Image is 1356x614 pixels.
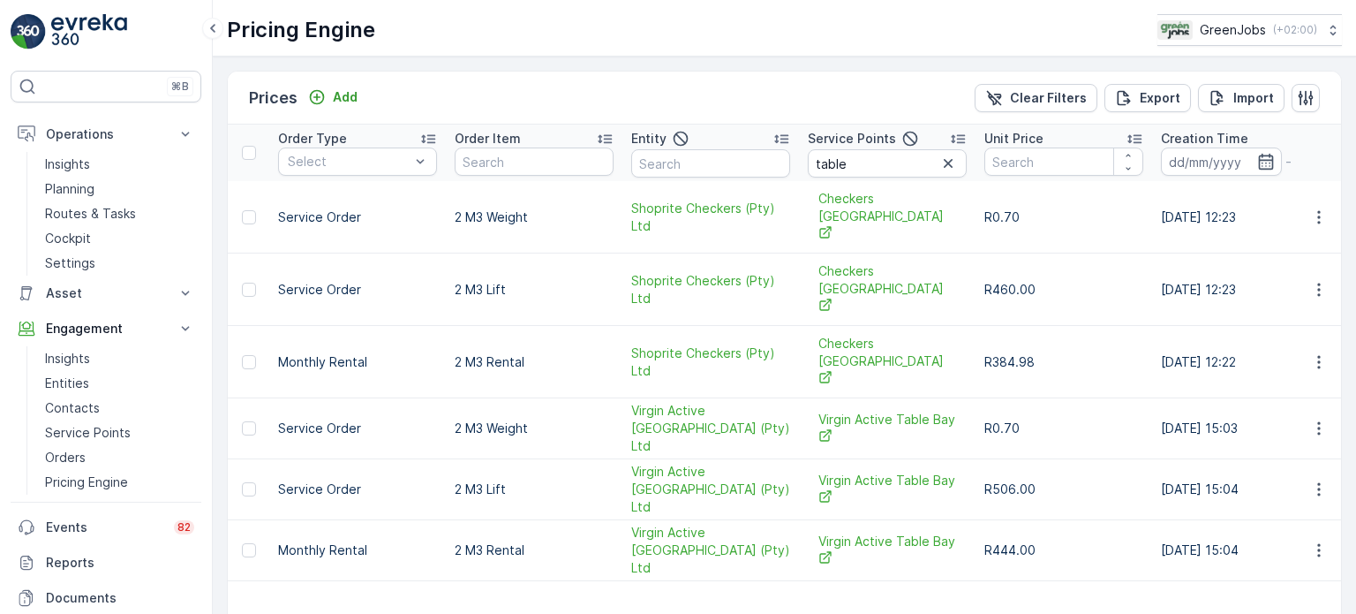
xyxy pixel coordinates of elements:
[269,398,446,459] td: Service Order
[45,230,91,247] p: Cockpit
[38,445,201,470] a: Orders
[455,148,614,176] input: Search
[38,371,201,396] a: Entities
[984,148,1143,176] input: Search
[818,411,956,447] a: Virgin Active Table Bay
[288,153,410,171] p: Select
[177,520,191,534] p: 82
[446,398,622,459] td: 2 M3 Weight
[45,205,136,223] p: Routes & Tasks
[38,396,201,421] a: Contacts
[631,524,790,577] a: Virgin Active South Africa (Pty) Ltd
[242,421,256,436] div: Toggle Row Selected
[975,84,1097,112] button: Clear Filters
[242,482,256,497] div: Toggle Row Selected
[45,449,86,466] p: Orders
[1104,84,1191,112] button: Export
[1161,130,1248,148] p: Creation Time
[984,354,1035,369] span: R384.98
[631,463,790,516] span: Virgin Active [GEOGRAPHIC_DATA] (Pty) Ltd
[631,345,790,380] a: Shoprite Checkers (Pty) Ltd
[46,284,166,302] p: Asset
[446,459,622,520] td: 2 M3 Lift
[984,209,1020,224] span: R0.70
[1198,84,1284,112] button: Import
[11,545,201,580] a: Reports
[446,326,622,398] td: 2 M3 Rental
[242,543,256,557] div: Toggle Row Selected
[818,262,956,316] a: Checkers Table Bay Mall
[269,326,446,398] td: Monthly Rental
[631,149,790,178] input: Search
[818,335,956,389] a: Checkers Table Bay Mall
[301,87,365,108] button: Add
[631,200,790,235] a: Shoprite Checkers (Pty) Ltd
[46,519,163,536] p: Events
[45,254,95,272] p: Settings
[1161,148,1282,176] input: dd/mm/yyyy
[38,251,201,276] a: Settings
[984,282,1036,297] span: R460.00
[11,117,201,152] button: Operations
[818,533,956,569] a: Virgin Active Table Bay
[808,149,967,178] input: Search
[242,210,256,224] div: Toggle Row Selected
[269,520,446,581] td: Monthly Rental
[631,272,790,307] a: Shoprite Checkers (Pty) Ltd
[455,130,521,148] p: Order Item
[46,589,194,607] p: Documents
[631,402,790,455] a: Virgin Active South Africa (Pty) Ltd
[446,254,622,326] td: 2 M3 Lift
[45,474,128,491] p: Pricing Engine
[46,125,166,143] p: Operations
[1273,23,1317,37] p: ( +02:00 )
[38,201,201,226] a: Routes & Tasks
[1157,14,1342,46] button: GreenJobs(+02:00)
[38,470,201,495] a: Pricing Engine
[45,375,89,392] p: Entities
[38,346,201,371] a: Insights
[11,276,201,311] button: Asset
[38,177,201,201] a: Planning
[46,320,166,337] p: Engagement
[269,459,446,520] td: Service Order
[818,190,956,244] span: Checkers [GEOGRAPHIC_DATA]
[1233,89,1274,107] p: Import
[984,542,1036,557] span: R444.00
[45,180,94,198] p: Planning
[38,421,201,445] a: Service Points
[11,14,46,49] img: logo
[269,254,446,326] td: Service Order
[11,311,201,346] button: Engagement
[45,155,90,173] p: Insights
[818,335,956,389] span: Checkers [GEOGRAPHIC_DATA]
[1200,21,1266,39] p: GreenJobs
[249,86,298,110] p: Prices
[446,181,622,254] td: 2 M3 Weight
[1285,151,1292,172] p: -
[51,14,127,49] img: logo_light-DOdMpM7g.png
[38,226,201,251] a: Cockpit
[446,520,622,581] td: 2 M3 Rental
[171,80,189,94] p: ⌘B
[818,262,956,316] span: Checkers [GEOGRAPHIC_DATA]
[1157,20,1193,40] img: Green_Jobs_Logo.png
[45,399,100,417] p: Contacts
[1140,89,1180,107] p: Export
[808,130,896,148] p: Service Points
[631,524,790,577] span: Virgin Active [GEOGRAPHIC_DATA] (Pty) Ltd
[242,283,256,297] div: Toggle Row Selected
[227,16,375,44] p: Pricing Engine
[818,472,956,508] a: Virgin Active Table Bay
[984,481,1036,497] span: R506.00
[818,190,956,244] a: Checkers Table Bay Mall
[631,402,790,455] span: Virgin Active [GEOGRAPHIC_DATA] (Pty) Ltd
[11,510,201,545] a: Events82
[984,421,1020,436] span: R0.70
